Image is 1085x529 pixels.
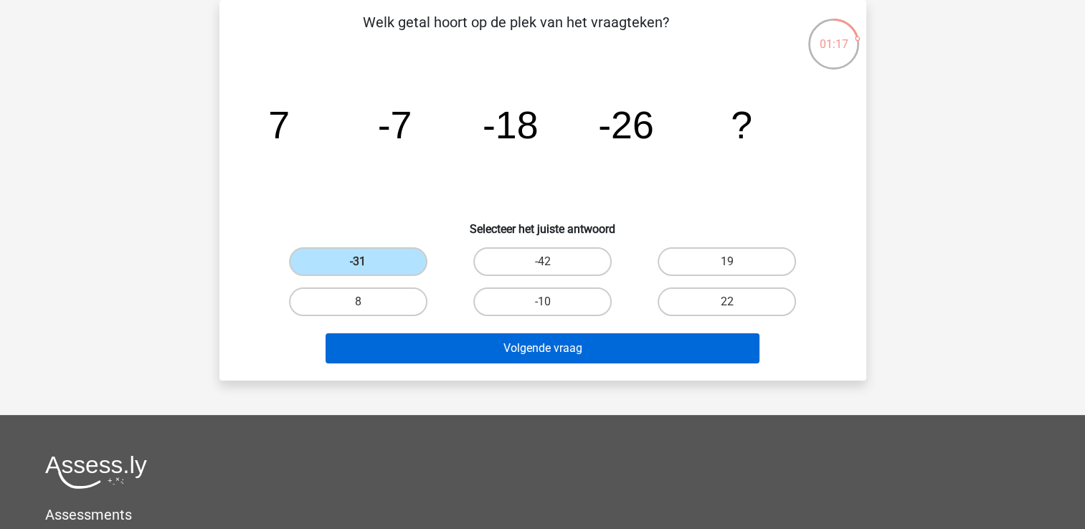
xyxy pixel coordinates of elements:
tspan: ? [731,103,752,146]
tspan: -26 [598,103,654,146]
label: -10 [473,287,612,316]
h5: Assessments [45,506,1040,523]
tspan: 7 [268,103,290,146]
label: 19 [658,247,796,276]
p: Welk getal hoort op de plek van het vraagteken? [242,11,790,54]
label: -31 [289,247,427,276]
tspan: -7 [377,103,412,146]
label: 8 [289,287,427,316]
div: 01:17 [807,17,861,53]
h6: Selecteer het juiste antwoord [242,211,843,236]
label: -42 [473,247,612,276]
img: Assessly logo [45,455,147,489]
button: Volgende vraag [326,333,759,363]
tspan: -18 [482,103,538,146]
label: 22 [658,287,796,316]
